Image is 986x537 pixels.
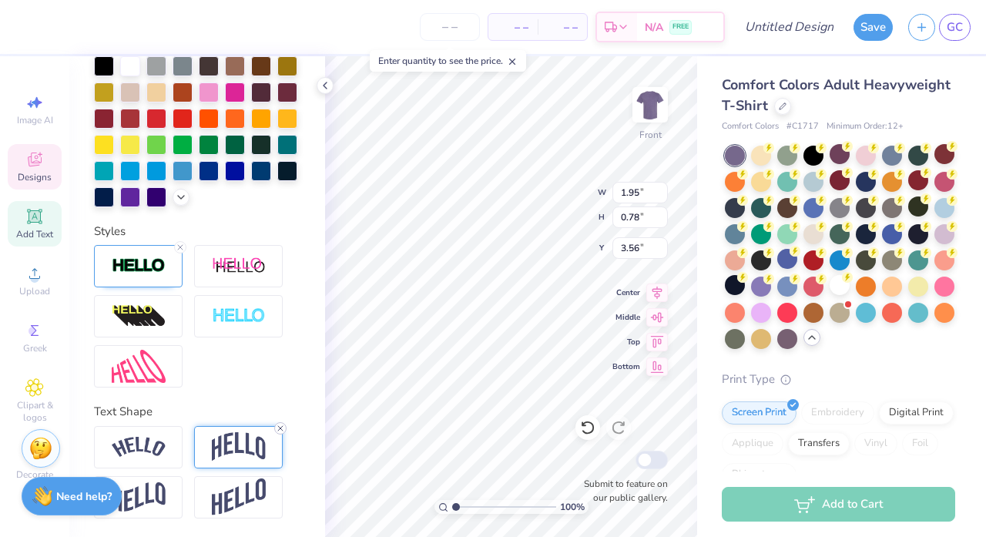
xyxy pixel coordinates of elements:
[854,14,893,41] button: Save
[612,287,640,298] span: Center
[612,361,640,372] span: Bottom
[827,120,904,133] span: Minimum Order: 12 +
[16,468,53,481] span: Decorate
[112,482,166,512] img: Flag
[788,432,850,455] div: Transfers
[212,478,266,516] img: Rise
[18,171,52,183] span: Designs
[17,114,53,126] span: Image AI
[212,257,266,276] img: Shadow
[635,89,666,120] img: Front
[547,19,578,35] span: – –
[560,500,585,514] span: 100 %
[722,371,955,388] div: Print Type
[112,437,166,458] img: Arc
[575,477,668,505] label: Submit to feature on our public gallery.
[947,18,963,36] span: GC
[112,257,166,275] img: Stroke
[8,399,62,424] span: Clipart & logos
[112,304,166,329] img: 3d Illusion
[786,120,819,133] span: # C1717
[733,12,846,42] input: Untitled Design
[879,401,954,425] div: Digital Print
[612,337,640,347] span: Top
[639,128,662,142] div: Front
[370,50,526,72] div: Enter quantity to see the price.
[902,432,938,455] div: Foil
[645,19,663,35] span: N/A
[722,432,783,455] div: Applique
[722,401,797,425] div: Screen Print
[498,19,528,35] span: – –
[420,13,480,41] input: – –
[23,342,47,354] span: Greek
[939,14,971,41] a: GC
[112,350,166,383] img: Free Distort
[212,432,266,461] img: Arch
[212,307,266,325] img: Negative Space
[722,463,797,486] div: Rhinestones
[854,432,897,455] div: Vinyl
[801,401,874,425] div: Embroidery
[612,312,640,323] span: Middle
[722,120,779,133] span: Comfort Colors
[672,22,689,32] span: FREE
[56,489,112,504] strong: Need help?
[16,228,53,240] span: Add Text
[94,223,300,240] div: Styles
[19,285,50,297] span: Upload
[722,76,951,115] span: Comfort Colors Adult Heavyweight T-Shirt
[94,403,300,421] div: Text Shape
